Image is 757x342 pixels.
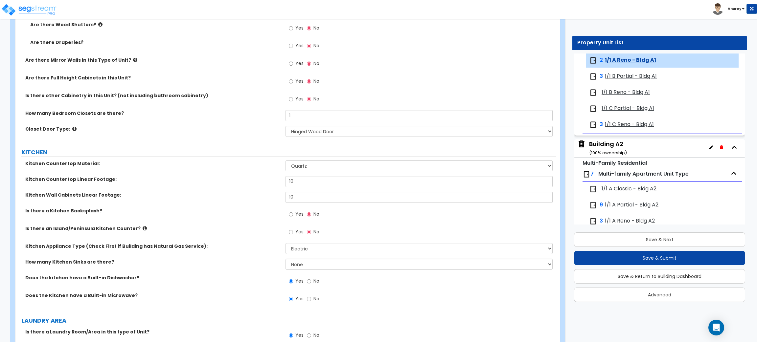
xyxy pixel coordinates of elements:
input: Yes [289,96,293,103]
input: No [307,42,311,50]
input: Yes [289,228,293,236]
span: 1/1 A Reno - Bldg A2 [605,217,655,225]
label: Kitchen Countertop Linear Footage: [25,176,281,182]
span: Multi-family Apartment Unit Type [598,170,689,178]
img: door.png [583,170,590,178]
span: 1/1 B Partial - Bldg A1 [605,73,657,80]
span: 9 [600,201,603,209]
span: 1/1 B Reno - Bldg A1 [602,89,650,96]
span: Yes [295,228,304,235]
span: 1/1 C Reno - Bldg A1 [605,121,654,128]
input: No [307,78,311,85]
button: Save & Return to Building Dashboard [574,269,745,284]
i: click for more info! [98,22,103,27]
i: click for more info! [72,126,77,131]
span: No [313,228,319,235]
span: 2 [600,56,603,64]
img: door.png [589,73,597,80]
span: Yes [295,211,304,217]
b: Anuroy [728,6,741,11]
label: Is there a Laundry Room/Area in this type of Unit? [25,329,281,335]
input: No [307,228,311,236]
label: Are there Draperies? [30,39,281,46]
input: Yes [289,278,293,285]
span: No [313,78,319,84]
label: Is there a Kitchen Backsplash? [25,207,281,214]
label: Kitchen Countertop Material: [25,160,281,167]
span: Building A2 [577,140,627,157]
label: Are there Mirror Walls in this Type of Unit? [25,57,281,63]
img: door.png [589,185,597,193]
label: Does the Kitchen have a Built-in Microwave? [25,292,281,299]
span: No [313,42,319,49]
label: Kitchen Appliance Type (Check First if Building has Natural Gas Service): [25,243,281,249]
span: Yes [295,25,304,31]
small: Multi-Family Residential [583,159,647,167]
span: No [313,211,319,217]
input: No [307,211,311,218]
label: Closet Door Type: [25,126,281,132]
small: ( 100 % ownership) [589,150,627,156]
span: No [313,96,319,102]
span: Yes [295,60,304,67]
label: Are there Full Height Cabinets in this Unit? [25,75,281,81]
span: 3 [600,121,603,128]
span: 3 [600,217,603,225]
img: door.png [589,217,597,225]
img: avatar.png [712,3,723,15]
span: No [313,295,319,302]
input: Yes [289,60,293,67]
label: How many Kitchen Sinks are there? [25,259,281,265]
input: No [307,332,311,339]
div: Building A2 [589,140,627,157]
input: No [307,96,311,103]
input: No [307,25,311,32]
span: No [313,332,319,338]
img: door.png [589,56,597,64]
span: Yes [295,78,304,84]
input: Yes [289,211,293,218]
button: Save & Submit [574,251,745,265]
img: door.png [589,105,597,113]
div: Open Intercom Messenger [708,320,724,335]
input: Yes [289,295,293,303]
label: Does the kitchen have a Built-in Dishwasher? [25,274,281,281]
label: Is there an Island/Peninsula Kitchen Counter? [25,225,281,232]
span: 1/1 A Reno - Bldg A1 [605,56,656,64]
span: 3 [600,73,603,80]
label: How many Bedroom Closets are there? [25,110,281,117]
label: Is there other Cabinetry in this Unit? (not including bathroom cabinetry) [25,92,281,99]
i: click for more info! [143,226,147,231]
span: Yes [295,42,304,49]
img: building.svg [577,140,586,148]
button: Advanced [574,288,745,302]
span: No [313,278,319,284]
input: Yes [289,42,293,50]
label: LAUNDRY AREA [21,316,556,325]
span: Yes [295,96,304,102]
span: Yes [295,295,304,302]
span: 7 [590,170,594,178]
span: No [313,25,319,31]
img: logo_pro_r.png [1,3,57,16]
span: 1/1 C Partial - Bldg A1 [602,105,654,112]
img: door.png [589,201,597,209]
span: No [313,60,319,67]
label: Are there Wood Shutters? [30,21,281,28]
span: 1/1 A Partial - Bldg A2 [605,201,658,209]
input: No [307,60,311,67]
input: Yes [289,332,293,339]
img: door.png [589,121,597,129]
span: Yes [295,278,304,284]
i: click for more info! [133,57,137,62]
input: Yes [289,78,293,85]
label: KITCHEN [21,148,556,157]
input: No [307,278,311,285]
button: Save & Next [574,232,745,247]
span: 1/1 A Classic - Bldg A2 [602,185,656,193]
span: Yes [295,332,304,338]
div: Property Unit List [577,39,742,47]
input: No [307,295,311,303]
input: Yes [289,25,293,32]
label: Kitchen Wall Cabinets Linear Footage: [25,192,281,198]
